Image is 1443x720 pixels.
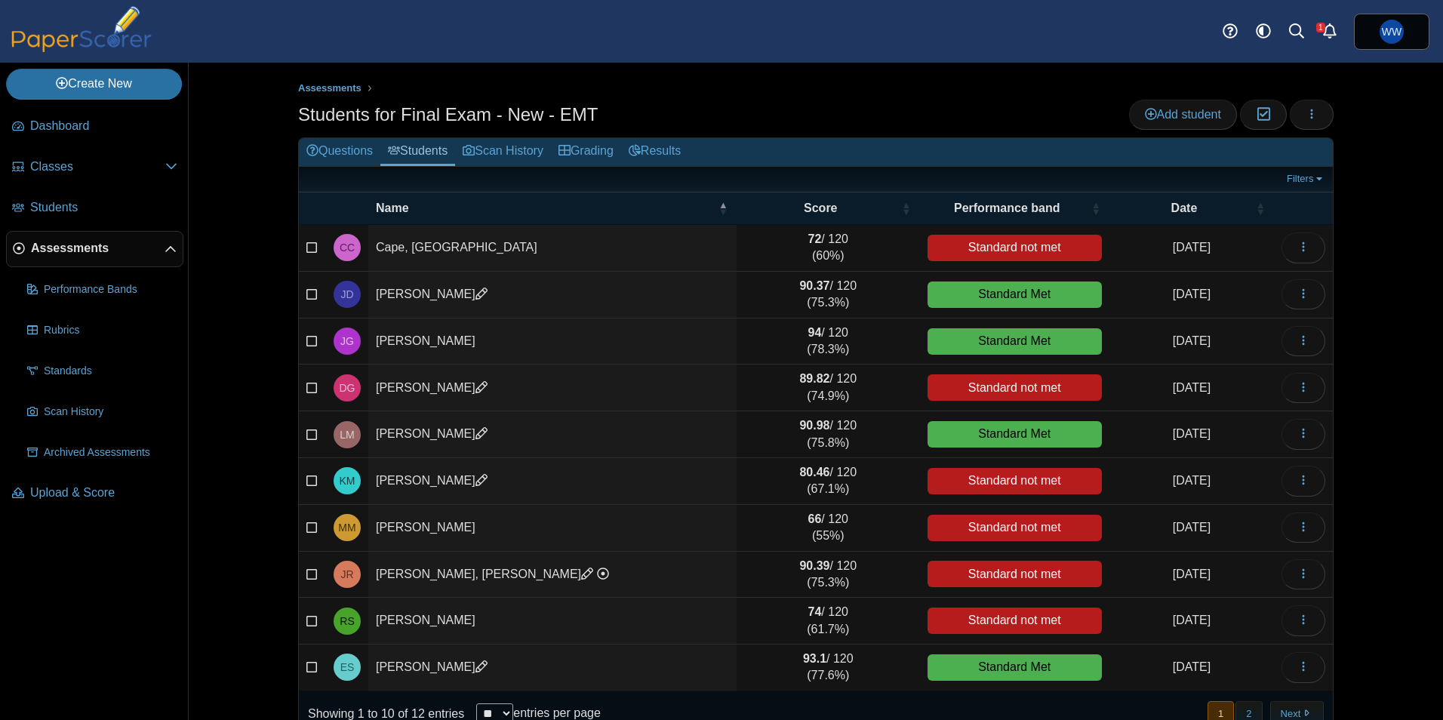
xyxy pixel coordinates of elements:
[298,82,362,94] span: Assessments
[368,645,737,691] td: [PERSON_NAME]
[808,326,822,339] b: 94
[1091,192,1100,224] span: Performance band : Activate to sort
[928,235,1102,261] div: Standard not met
[1173,521,1211,534] time: Sep 11, 2025 at 8:27 PM
[1380,20,1404,44] span: William Whitney
[1129,100,1237,130] a: Add student
[21,353,183,389] a: Standards
[30,158,165,175] span: Classes
[44,323,177,338] span: Rubrics
[368,411,737,458] td: [PERSON_NAME]
[6,231,183,267] a: Assessments
[31,240,165,257] span: Assessments
[6,42,157,54] a: PaperScorer
[1171,202,1198,214] span: Date
[1173,568,1211,580] time: Jul 10, 2025 at 11:19 PM
[808,232,822,245] b: 72
[737,272,920,318] td: / 120 (75.3%)
[21,394,183,430] a: Scan History
[6,6,157,52] img: PaperScorer
[799,466,829,478] b: 80.46
[928,421,1102,448] div: Standard Met
[737,458,920,505] td: / 120 (67.1%)
[340,429,354,440] span: Lucinda Meffert
[340,616,354,626] span: Rachael Salas
[368,505,737,552] td: [PERSON_NAME]
[808,512,822,525] b: 66
[368,458,737,505] td: [PERSON_NAME]
[737,225,920,272] td: / 120 (60%)
[338,522,355,533] span: Maria Munoz
[799,419,829,432] b: 90.98
[808,605,822,618] b: 74
[368,365,737,411] td: [PERSON_NAME]
[1173,241,1211,254] time: Jul 11, 2025 at 8:25 PM
[954,202,1060,214] span: Performance band
[44,282,177,297] span: Performance Bands
[6,190,183,226] a: Students
[368,598,737,645] td: [PERSON_NAME]
[803,652,826,665] b: 93.1
[340,569,353,580] span: Jorge Reyes Jr
[30,118,177,134] span: Dashboard
[1173,334,1211,347] time: Sep 11, 2025 at 6:45 PM
[340,662,355,672] span: Enrique Salinas
[1145,108,1221,121] span: Add student
[44,364,177,379] span: Standards
[1173,660,1211,673] time: Sep 11, 2025 at 6:52 PM
[340,289,353,300] span: Joseph Dominguez
[21,272,183,308] a: Performance Bands
[368,272,737,318] td: [PERSON_NAME]
[1173,381,1211,394] time: Jul 11, 2025 at 6:01 PM
[737,318,920,365] td: / 120 (78.3%)
[1283,171,1329,186] a: Filters
[1173,288,1211,300] time: Sep 11, 2025 at 8:02 PM
[737,411,920,458] td: / 120 (75.8%)
[6,149,183,186] a: Classes
[737,598,920,645] td: / 120 (61.7%)
[376,202,409,214] span: Name
[737,645,920,691] td: / 120 (77.6%)
[513,706,601,719] label: entries per page
[737,365,920,411] td: / 120 (74.9%)
[294,79,365,98] a: Assessments
[621,138,688,166] a: Results
[1173,614,1211,626] time: Jul 9, 2025 at 5:36 PM
[6,109,183,145] a: Dashboard
[44,445,177,460] span: Archived Assessments
[551,138,621,166] a: Grading
[799,279,829,292] b: 90.37
[340,383,355,393] span: David Garza
[299,138,380,166] a: Questions
[928,561,1102,587] div: Standard not met
[1354,14,1429,50] a: William Whitney
[30,485,177,501] span: Upload & Score
[44,405,177,420] span: Scan History
[737,552,920,598] td: / 120 (75.3%)
[928,282,1102,308] div: Standard Met
[21,435,183,471] a: Archived Assessments
[6,69,182,99] a: Create New
[928,515,1102,541] div: Standard not met
[1382,26,1401,37] span: William Whitney
[21,312,183,349] a: Rubrics
[6,475,183,512] a: Upload & Score
[799,372,829,385] b: 89.82
[928,374,1102,401] div: Standard not met
[340,336,354,346] span: Justin Garcia
[1173,474,1211,487] time: Jul 11, 2025 at 8:01 PM
[1313,15,1346,48] a: Alerts
[928,654,1102,681] div: Standard Met
[340,475,355,486] span: Kaylyn Morales
[1256,192,1265,224] span: Date : Activate to sort
[718,192,728,224] span: Name : Activate to invert sorting
[298,102,598,128] h1: Students for Final Exam - New - EMT
[804,202,837,214] span: Score
[340,242,355,253] span: Clarissa Cape
[902,192,911,224] span: Score : Activate to sort
[799,559,829,572] b: 90.39
[368,225,737,272] td: Cape, [GEOGRAPHIC_DATA]
[928,608,1102,634] div: Standard not met
[30,199,177,216] span: Students
[368,552,737,598] td: [PERSON_NAME], [PERSON_NAME]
